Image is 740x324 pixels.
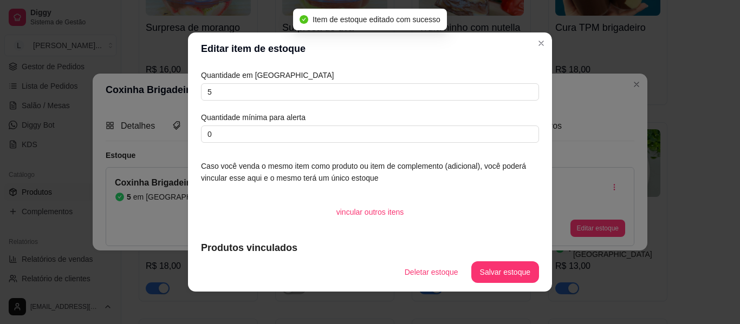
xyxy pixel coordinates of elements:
article: Quantidade em [GEOGRAPHIC_DATA] [201,69,539,81]
button: vincular outros itens [328,201,413,223]
article: Produtos vinculados [201,240,539,255]
article: Caso você venda o mesmo item como produto ou item de complemento (adicional), você poderá vincula... [201,160,539,184]
span: Item de estoque editado com sucesso [313,15,440,24]
article: Quantidade mínima para alerta [201,111,539,123]
button: Close [533,35,550,52]
button: Deletar estoque [396,261,467,283]
span: check-circle [300,15,308,24]
header: Editar item de estoque [188,32,552,65]
button: Salvar estoque [471,261,539,283]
